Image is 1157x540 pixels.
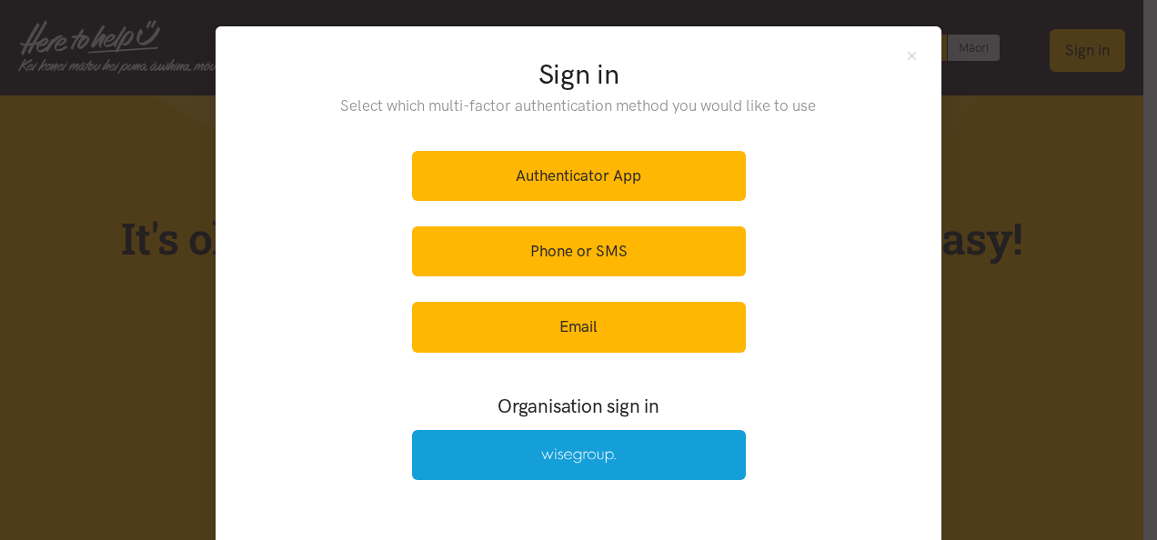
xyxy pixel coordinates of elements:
p: Select which multi-factor authentication method you would like to use [304,94,854,118]
a: Phone or SMS [412,226,746,276]
button: Close [904,48,920,64]
h3: Organisation sign in [362,393,795,419]
a: Authenticator App [412,151,746,201]
img: Wise Group [541,448,616,464]
h2: Sign in [304,55,854,94]
a: Email [412,302,746,352]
